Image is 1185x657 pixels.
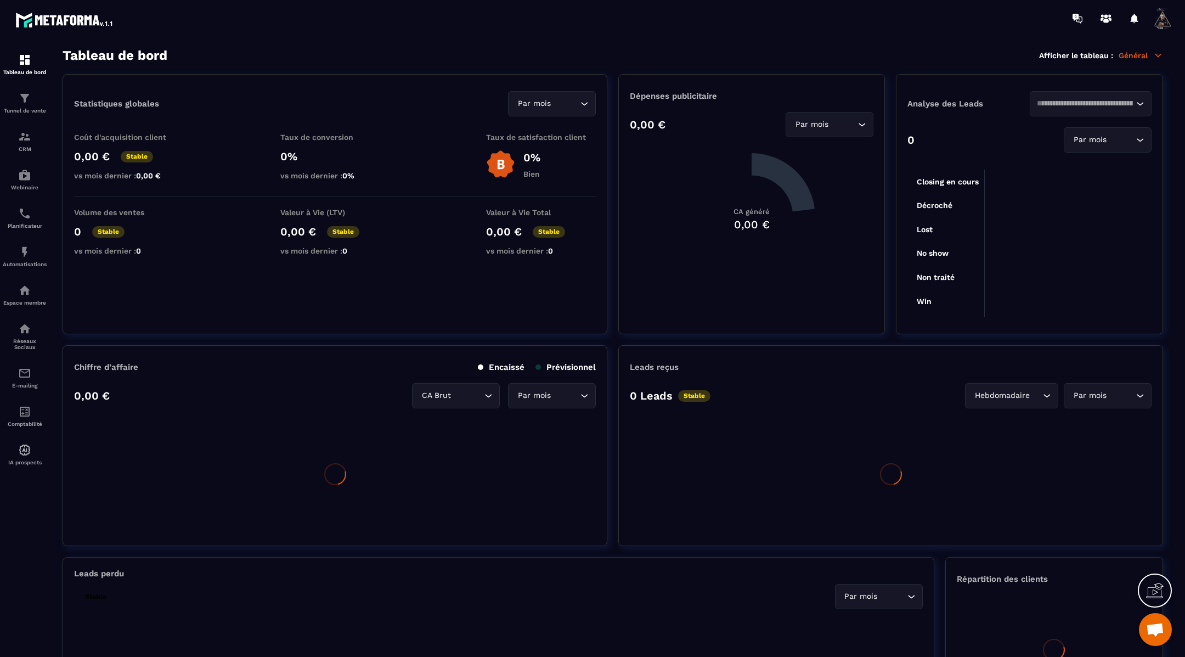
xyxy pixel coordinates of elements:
[136,246,141,255] span: 0
[18,284,31,297] img: automations
[508,383,596,408] div: Search for option
[630,118,665,131] p: 0,00 €
[553,98,578,110] input: Search for option
[18,405,31,418] img: accountant
[18,322,31,335] img: social-network
[3,314,47,358] a: social-networksocial-networkRéseaux Sociaux
[1139,613,1172,646] a: Ouvrir le chat
[880,591,905,603] input: Search for option
[917,225,933,234] tspan: Lost
[508,91,596,116] div: Search for option
[280,150,390,163] p: 0%
[786,112,873,137] div: Search for option
[419,390,453,402] span: CA Brut
[280,246,390,255] p: vs mois dernier :
[835,584,923,609] div: Search for option
[74,99,159,109] p: Statistiques globales
[486,246,596,255] p: vs mois dernier :
[1030,91,1152,116] div: Search for option
[1109,390,1133,402] input: Search for option
[486,150,515,179] img: b-badge-o.b3b20ee6.svg
[907,133,915,147] p: 0
[15,10,114,30] img: logo
[917,201,952,210] tspan: Décroché
[533,226,565,238] p: Stable
[1039,51,1113,60] p: Afficher le tableau :
[523,170,540,178] p: Bien
[1064,383,1152,408] div: Search for option
[3,459,47,465] p: IA prospects
[3,160,47,199] a: automationsautomationsWebinaire
[3,69,47,75] p: Tableau de bord
[3,146,47,152] p: CRM
[486,225,522,238] p: 0,00 €
[18,130,31,143] img: formation
[515,390,553,402] span: Par mois
[917,249,949,257] tspan: No show
[3,184,47,190] p: Webinaire
[92,226,125,238] p: Stable
[18,53,31,66] img: formation
[515,98,553,110] span: Par mois
[486,208,596,217] p: Valeur à Vie Total
[3,276,47,314] a: automationsautomationsEspace membre
[121,151,153,162] p: Stable
[342,171,354,180] span: 0%
[3,83,47,122] a: formationformationTunnel de vente
[535,362,596,372] p: Prévisionnel
[63,48,167,63] h3: Tableau de bord
[957,574,1152,584] p: Répartition des clients
[486,133,596,142] p: Taux de satisfaction client
[972,390,1032,402] span: Hebdomadaire
[917,177,979,187] tspan: Closing en cours
[80,591,112,603] p: Stable
[678,390,710,402] p: Stable
[74,133,184,142] p: Coût d'acquisition client
[3,358,47,397] a: emailemailE-mailing
[342,246,347,255] span: 0
[553,390,578,402] input: Search for option
[74,362,138,372] p: Chiffre d’affaire
[3,122,47,160] a: formationformationCRM
[630,362,679,372] p: Leads reçus
[3,421,47,427] p: Comptabilité
[453,390,482,402] input: Search for option
[74,569,124,579] p: Leads perdu
[630,389,673,402] p: 0 Leads
[280,171,390,180] p: vs mois dernier :
[548,246,553,255] span: 0
[793,119,831,131] span: Par mois
[965,383,1058,408] div: Search for option
[280,208,390,217] p: Valeur à Vie (LTV)
[3,223,47,229] p: Planificateur
[18,169,31,182] img: automations
[3,199,47,237] a: schedulerschedulerPlanificateur
[3,300,47,306] p: Espace membre
[18,207,31,220] img: scheduler
[1071,134,1109,146] span: Par mois
[74,389,110,402] p: 0,00 €
[3,397,47,435] a: accountantaccountantComptabilité
[831,119,855,131] input: Search for option
[842,591,880,603] span: Par mois
[3,261,47,267] p: Automatisations
[3,108,47,114] p: Tunnel de vente
[74,150,110,163] p: 0,00 €
[630,91,873,101] p: Dépenses publicitaire
[917,273,955,282] tspan: Non traité
[917,297,932,306] tspan: Win
[523,151,540,164] p: 0%
[74,208,184,217] p: Volume des ventes
[1032,390,1040,402] input: Search for option
[74,225,81,238] p: 0
[327,226,359,238] p: Stable
[136,171,161,180] span: 0,00 €
[412,383,500,408] div: Search for option
[280,133,390,142] p: Taux de conversion
[3,338,47,350] p: Réseaux Sociaux
[1064,127,1152,153] div: Search for option
[18,367,31,380] img: email
[1119,50,1163,60] p: Général
[18,443,31,457] img: automations
[3,237,47,276] a: automationsautomationsAutomatisations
